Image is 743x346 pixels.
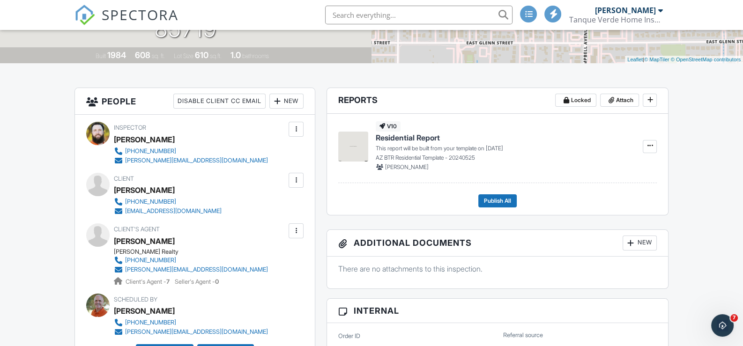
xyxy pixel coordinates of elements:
div: New [269,94,304,109]
a: [EMAIL_ADDRESS][DOMAIN_NAME] [114,206,222,216]
div: [EMAIL_ADDRESS][DOMAIN_NAME] [125,207,222,215]
div: 1984 [107,50,126,60]
span: Lot Size [174,52,193,59]
div: New [623,236,657,250]
div: [PERSON_NAME] [594,6,655,15]
div: [PHONE_NUMBER] [125,147,176,155]
label: Referral source [503,331,543,339]
input: Search everything... [325,6,513,24]
div: [PERSON_NAME][EMAIL_ADDRESS][DOMAIN_NAME] [125,328,268,336]
div: | [625,56,743,64]
span: Inspector [114,124,146,131]
span: 7 [730,314,738,322]
span: Built [96,52,106,59]
label: Order ID [338,332,360,340]
h3: Additional Documents [327,230,668,257]
div: [PHONE_NUMBER] [125,198,176,206]
div: [PHONE_NUMBER] [125,319,176,326]
div: [PERSON_NAME] Realty [114,248,275,256]
div: [PERSON_NAME] [114,183,175,197]
div: Tanque Verde Home Inspections LLC [569,15,662,24]
span: SPECTORA [102,5,178,24]
span: sq. ft. [152,52,165,59]
div: [PERSON_NAME][EMAIL_ADDRESS][DOMAIN_NAME] [125,157,268,164]
p: There are no attachments to this inspection. [338,264,657,274]
h3: People [75,88,315,115]
a: [PERSON_NAME][EMAIL_ADDRESS][DOMAIN_NAME] [114,265,268,274]
div: 608 [135,50,150,60]
div: Disable Client CC Email [173,94,266,109]
a: SPECTORA [74,13,178,32]
span: Client's Agent - [126,278,171,285]
span: Client [114,175,134,182]
a: © OpenStreetMap contributors [671,57,741,62]
span: sq.ft. [210,52,222,59]
div: [PHONE_NUMBER] [125,257,176,264]
div: 1.0 [230,50,241,60]
a: [PERSON_NAME] [114,234,175,248]
a: [PHONE_NUMBER] [114,256,268,265]
div: [PERSON_NAME] [114,133,175,147]
a: [PERSON_NAME][EMAIL_ADDRESS][DOMAIN_NAME] [114,327,268,337]
a: © MapTiler [644,57,669,62]
span: Seller's Agent - [175,278,219,285]
a: Leaflet [627,57,643,62]
h3: Internal [327,299,668,323]
strong: 0 [215,278,219,285]
strong: 7 [166,278,170,285]
a: [PHONE_NUMBER] [114,318,268,327]
img: The Best Home Inspection Software - Spectora [74,5,95,25]
iframe: Intercom live chat [711,314,734,337]
span: Scheduled By [114,296,157,303]
div: [PERSON_NAME][EMAIL_ADDRESS][DOMAIN_NAME] [125,266,268,273]
a: [PHONE_NUMBER] [114,147,268,156]
div: 610 [195,50,208,60]
span: bathrooms [242,52,269,59]
a: [PERSON_NAME][EMAIL_ADDRESS][DOMAIN_NAME] [114,156,268,165]
span: Client's Agent [114,226,160,233]
a: [PHONE_NUMBER] [114,197,222,206]
div: [PERSON_NAME] [114,304,175,318]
